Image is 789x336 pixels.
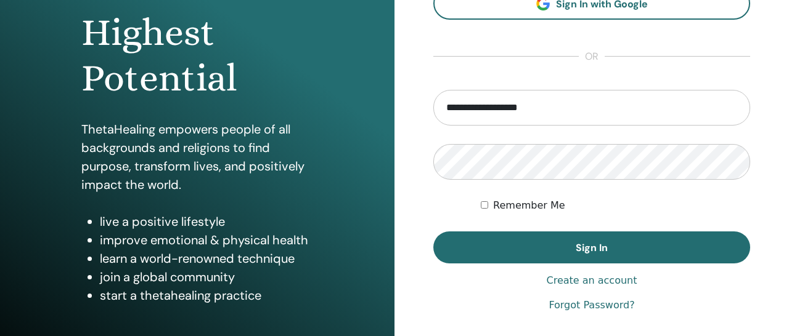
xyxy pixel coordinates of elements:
[546,273,637,288] a: Create an account
[100,212,314,231] li: live a positive lifestyle
[549,298,634,313] a: Forgot Password?
[579,49,605,64] span: or
[81,120,314,194] p: ThetaHealing empowers people of all backgrounds and religions to find purpose, transform lives, a...
[100,231,314,249] li: improve emotional & physical health
[481,198,750,213] div: Keep me authenticated indefinitely or until I manually logout
[493,198,565,213] label: Remember Me
[100,268,314,286] li: join a global community
[100,286,314,305] li: start a thetahealing practice
[100,249,314,268] li: learn a world-renowned technique
[576,241,608,254] span: Sign In
[433,231,750,263] button: Sign In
